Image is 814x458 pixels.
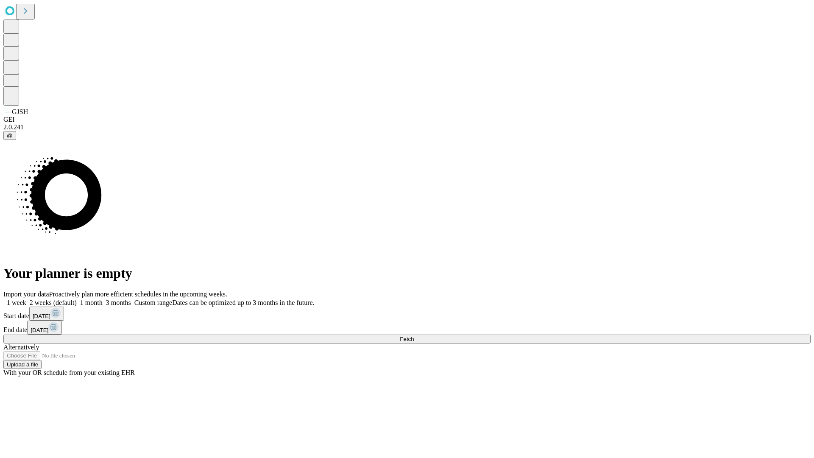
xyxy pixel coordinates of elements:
span: Fetch [400,336,414,342]
h1: Your planner is empty [3,265,811,281]
span: 3 months [106,299,131,306]
button: [DATE] [29,307,64,321]
span: GJSH [12,108,28,115]
div: End date [3,321,811,335]
div: GEI [3,116,811,123]
span: With your OR schedule from your existing EHR [3,369,135,376]
span: Custom range [134,299,172,306]
span: Dates can be optimized up to 3 months in the future. [172,299,314,306]
button: @ [3,131,16,140]
span: Import your data [3,290,49,298]
button: Upload a file [3,360,42,369]
button: Fetch [3,335,811,343]
div: 2.0.241 [3,123,811,131]
div: Start date [3,307,811,321]
span: @ [7,132,13,139]
span: 1 month [80,299,103,306]
span: 1 week [7,299,26,306]
span: Alternatively [3,343,39,351]
span: Proactively plan more efficient schedules in the upcoming weeks. [49,290,227,298]
button: [DATE] [27,321,62,335]
span: [DATE] [33,313,50,319]
span: [DATE] [31,327,48,333]
span: 2 weeks (default) [30,299,77,306]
